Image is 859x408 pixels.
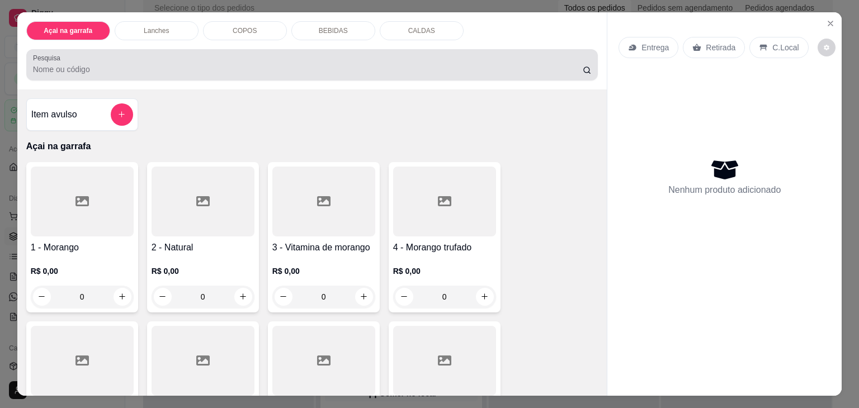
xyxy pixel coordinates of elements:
p: Retirada [706,42,735,53]
p: CALDAS [408,26,435,35]
button: add-separate-item [111,103,133,126]
p: COPOS [233,26,257,35]
p: Nenhum produto adicionado [668,183,781,197]
p: Entrega [641,42,669,53]
p: R$ 0,00 [31,265,134,277]
p: R$ 0,00 [393,265,496,277]
label: Pesquisa [33,53,64,63]
button: Close [822,15,839,32]
h4: Item avulso [31,108,77,121]
h4: 1 - Morango [31,241,134,254]
p: BEBIDAS [319,26,348,35]
input: Pesquisa [33,64,583,75]
p: R$ 0,00 [152,265,254,277]
p: Açai na garrafa [26,140,598,153]
button: decrease-product-quantity [818,39,836,56]
p: Açai na garrafa [44,26,92,35]
h4: 4 - Morango trufado [393,241,496,254]
h4: 3 - Vitamina de morango [272,241,375,254]
p: R$ 0,00 [272,265,375,277]
p: C.Local [772,42,799,53]
p: Lanches [144,26,169,35]
h4: 2 - Natural [152,241,254,254]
